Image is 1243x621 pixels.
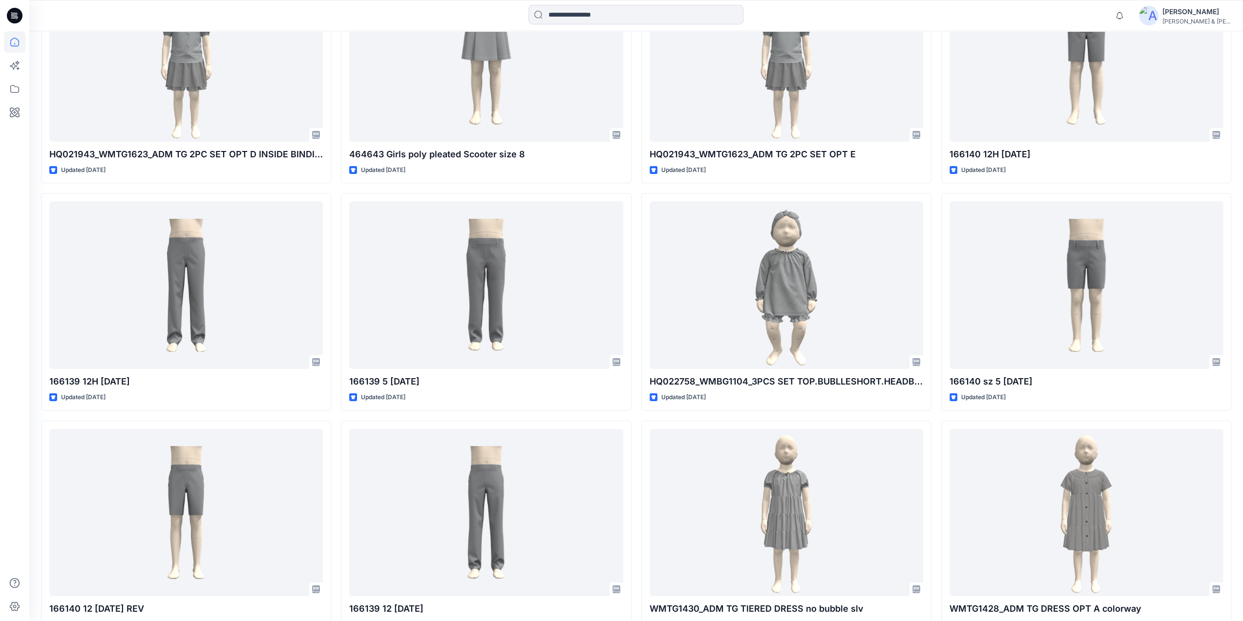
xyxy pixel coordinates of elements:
[49,375,323,388] p: 166139 12H [DATE]
[49,602,323,616] p: 166140 12 [DATE] REV
[361,165,405,175] p: Updated [DATE]
[650,602,923,616] p: WMTG1430_ADM TG TIERED DRESS no bubble slv
[949,201,1223,369] a: 166140 sz 5 4-30-25
[61,392,105,403] p: Updated [DATE]
[361,392,405,403] p: Updated [DATE]
[650,429,923,597] a: WMTG1430_ADM TG TIERED DRESS no bubble slv
[349,375,623,388] p: 166139 5 [DATE]
[661,392,706,403] p: Updated [DATE]
[961,165,1006,175] p: Updated [DATE]
[949,375,1223,388] p: 166140 sz 5 [DATE]
[49,148,323,161] p: HQ021943_WMTG1623_ADM TG 2PC SET OPT D INSIDE BINDING
[949,602,1223,616] p: WMTG1428_ADM TG DRESS OPT A colorway
[49,201,323,369] a: 166139 12H 5-8-25
[349,201,623,369] a: 166139 5 5-8-25
[650,375,923,388] p: HQ022758_WMBG1104_3PCS SET TOP.BUBLLESHORT.HEADBAND colorway 4.30
[49,429,323,597] a: 166140 12 4-25-25 REV
[1162,6,1231,18] div: [PERSON_NAME]
[650,201,923,369] a: HQ022758_WMBG1104_3PCS SET TOP.BUBLLESHORT.HEADBAND colorway 4.30
[1139,6,1159,25] img: avatar
[1162,18,1231,25] div: [PERSON_NAME] & [PERSON_NAME]
[61,165,105,175] p: Updated [DATE]
[349,429,623,597] a: 166139 12 4-25-25
[650,148,923,161] p: HQ021943_WMTG1623_ADM TG 2PC SET OPT E
[661,165,706,175] p: Updated [DATE]
[949,148,1223,161] p: 166140 12H [DATE]
[349,602,623,616] p: 166139 12 [DATE]
[349,148,623,161] p: 464643 Girls poly pleated Scooter size 8
[949,429,1223,597] a: WMTG1428_ADM TG DRESS OPT A colorway
[961,392,1006,403] p: Updated [DATE]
